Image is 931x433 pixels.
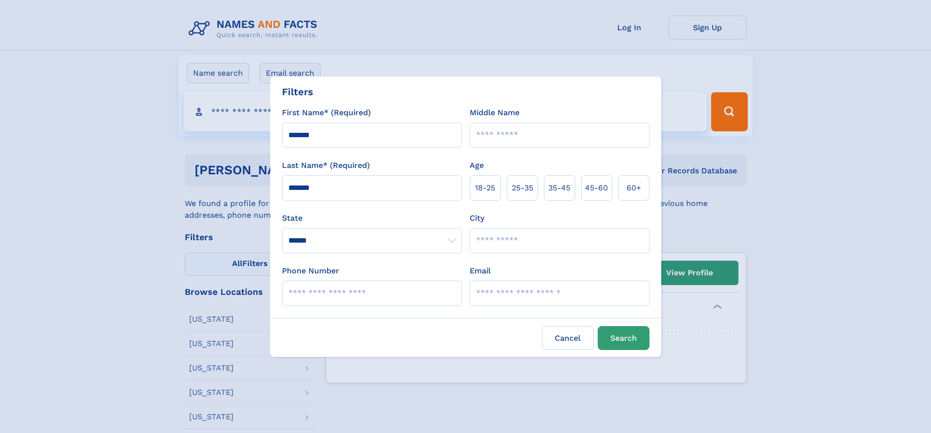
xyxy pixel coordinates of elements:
[282,160,370,171] label: Last Name* (Required)
[542,326,594,350] label: Cancel
[512,182,533,194] span: 25‑35
[470,265,491,277] label: Email
[548,182,570,194] span: 35‑45
[470,107,520,119] label: Middle Name
[627,182,641,194] span: 60+
[282,84,313,99] div: Filters
[470,160,484,171] label: Age
[475,182,495,194] span: 18‑25
[282,212,462,224] label: State
[470,212,484,224] label: City
[585,182,608,194] span: 45‑60
[282,107,371,119] label: First Name* (Required)
[282,265,339,277] label: Phone Number
[598,326,650,350] button: Search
